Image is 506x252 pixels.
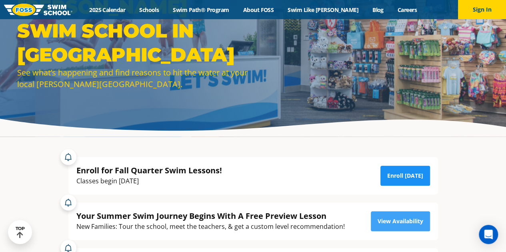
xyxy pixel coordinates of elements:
div: Your Summer Swim Journey Begins With A Free Preview Lesson [76,210,345,221]
a: 2025 Calendar [82,6,132,14]
a: Careers [390,6,424,14]
div: Classes begin [DATE] [76,176,222,187]
a: About FOSS [236,6,281,14]
div: TOP [16,226,25,238]
div: New Families: Tour the school, meet the teachers, & get a custom level recommendation! [76,221,345,232]
a: Swim Path® Program [166,6,236,14]
div: Open Intercom Messenger [479,225,498,244]
a: Schools [132,6,166,14]
img: FOSS Swim School Logo [4,4,72,16]
a: Enroll [DATE] [380,166,430,186]
a: Blog [365,6,390,14]
a: Swim Like [PERSON_NAME] [281,6,366,14]
div: Enroll for Fall Quarter Swim Lessons! [76,165,222,176]
a: View Availability [371,211,430,231]
div: See what’s happening and find reasons to hit the water at your local [PERSON_NAME][GEOGRAPHIC_DATA]. [17,67,249,90]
